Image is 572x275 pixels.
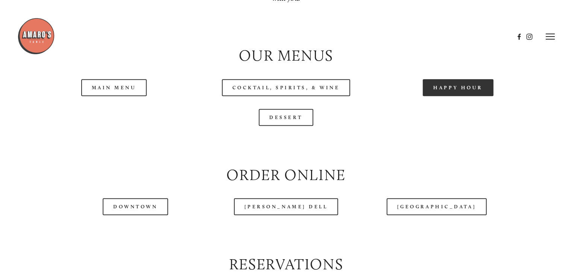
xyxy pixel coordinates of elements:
[423,79,493,96] a: Happy Hour
[103,198,168,215] a: Downtown
[222,79,350,96] a: Cocktail, Spirits, & Wine
[259,109,313,126] a: Dessert
[34,254,538,275] h2: Reservations
[81,79,147,96] a: Main Menu
[34,164,538,186] h2: Order Online
[234,198,338,215] a: [PERSON_NAME] Dell
[17,17,55,55] img: Amaro's Table
[387,198,487,215] a: [GEOGRAPHIC_DATA]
